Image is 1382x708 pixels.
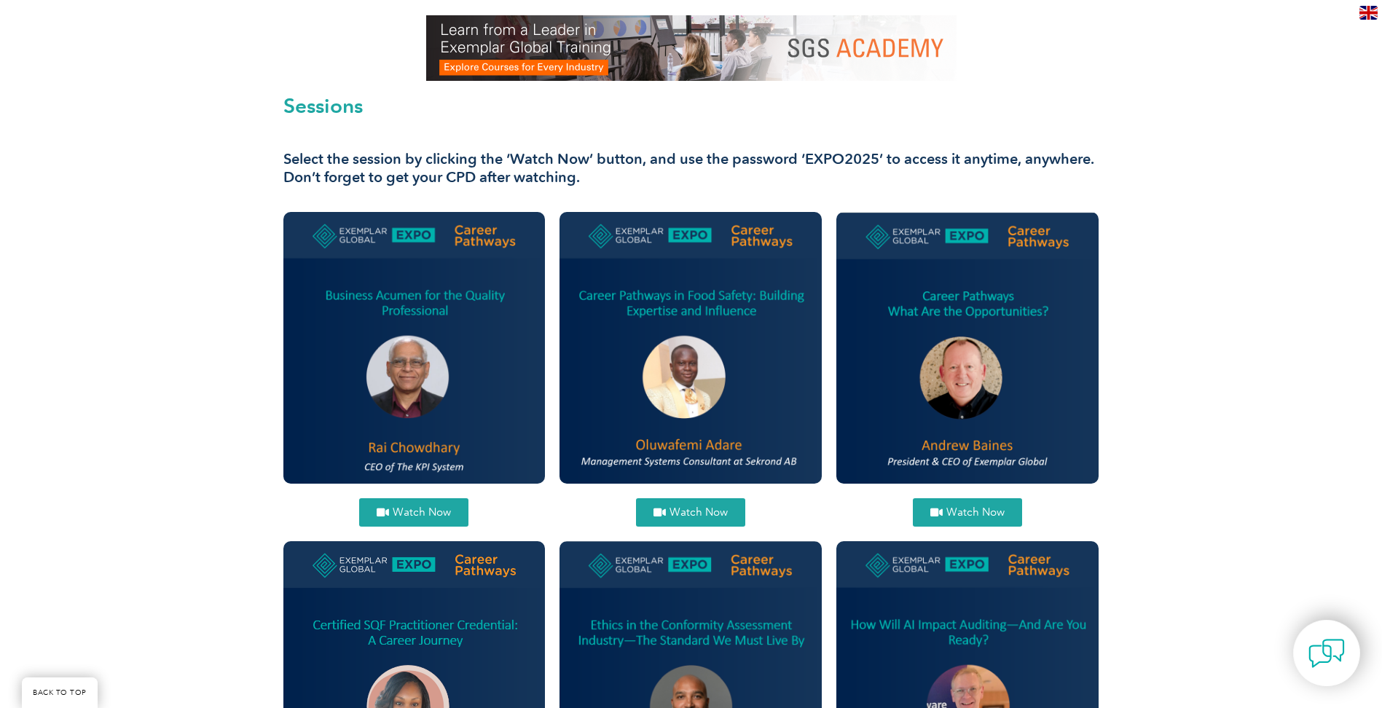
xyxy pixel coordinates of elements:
h3: Select the session by clicking the ‘Watch Now’ button, and use the password ‘EXPO2025’ to access ... [283,150,1099,186]
a: Watch Now [636,498,745,527]
img: andrew [836,212,1099,483]
a: Watch Now [913,498,1022,527]
img: Rai [283,212,546,484]
img: Oluwafemi [560,212,822,484]
span: Watch Now [946,507,1005,518]
span: Watch Now [670,507,728,518]
img: en [1359,6,1378,20]
a: BACK TO TOP [22,677,98,708]
img: contact-chat.png [1308,635,1345,672]
a: Watch Now [359,498,468,527]
h2: Sessions [283,95,1099,116]
img: SGS [426,15,957,81]
span: Watch Now [393,507,451,518]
